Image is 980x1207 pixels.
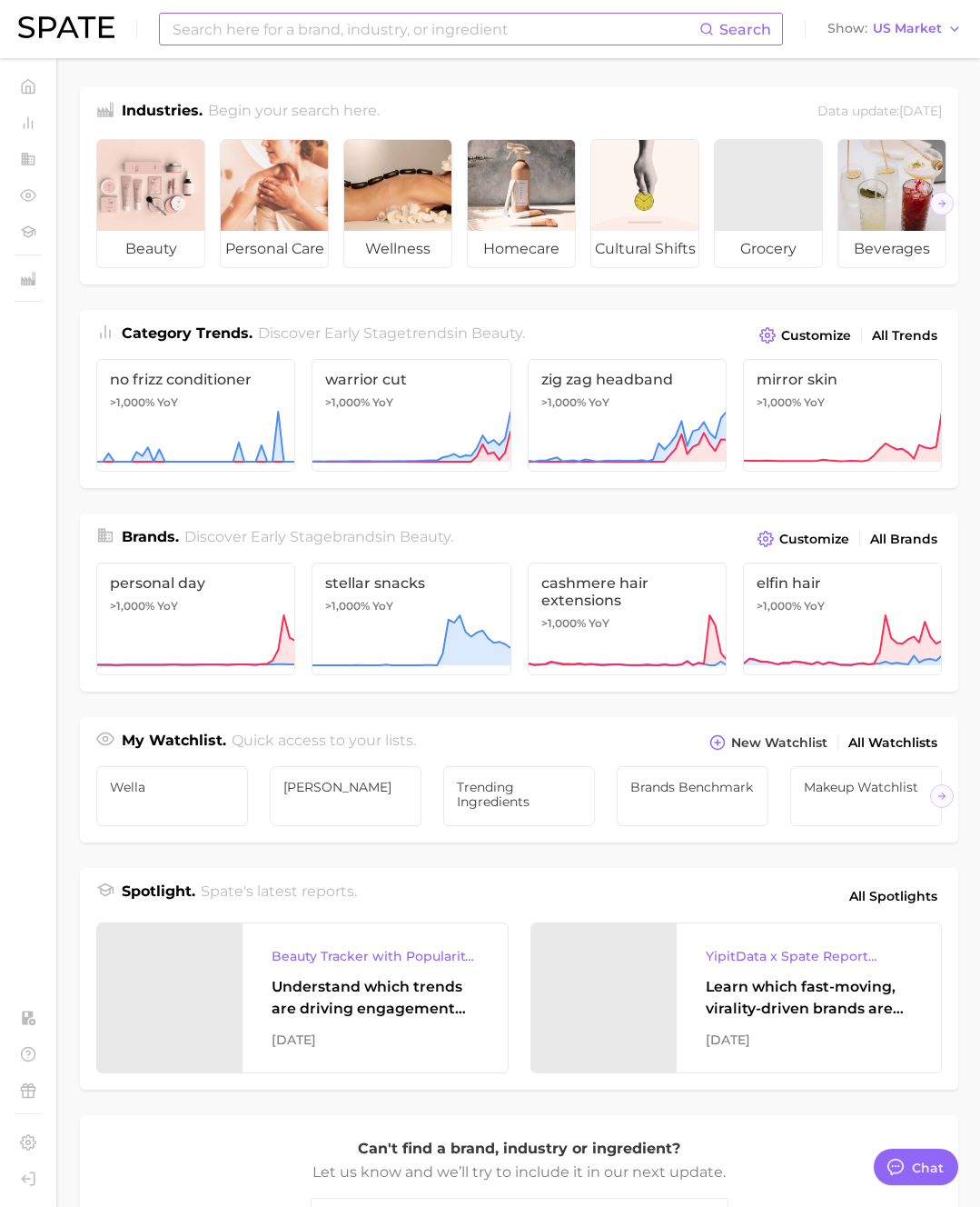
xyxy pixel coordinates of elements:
a: beverages [837,139,946,268]
h1: Industries. [122,100,203,125]
a: stellar snacks>1,000% YoY [312,563,510,675]
div: Understand which trends are driving engagement across platforms in the skin, hair, makeup, and fr... [272,976,479,1020]
div: Learn which fast-moving, virality-driven brands are leading the pack, the risks of viral growth, ... [706,976,913,1020]
a: no frizz conditioner>1,000% YoY [96,359,295,472]
a: personal care [220,139,329,268]
span: personal day [110,574,282,592]
span: cultural shifts [591,231,698,267]
a: elfin hair>1,000% YoY [743,563,942,675]
span: YoY [372,599,393,613]
button: Scroll Right [930,784,954,808]
span: >1,000% [541,395,586,409]
h2: Spate's latest reports. [201,881,357,912]
a: Beauty Tracker with Popularity IndexUnderstand which trends are driving engagement across platfor... [96,923,509,1073]
span: US Market [873,24,942,34]
span: >1,000% [541,616,586,630]
span: New Watchlist [731,735,827,751]
span: YoY [372,395,393,410]
span: mirror skin [757,371,928,388]
a: cultural shifts [590,139,699,268]
span: Category Trends . [122,324,252,342]
span: Search [719,21,771,38]
span: Brands . [122,528,179,545]
span: Makeup watchlist [804,780,928,794]
a: warrior cut>1,000% YoY [312,359,510,472]
div: [DATE] [272,1029,479,1051]
span: Wella [110,780,234,794]
span: no frizz conditioner [110,371,282,388]
h2: Begin your search here. [208,100,380,125]
span: Discover Early Stage brands in . [184,528,453,545]
button: New Watchlist [705,730,832,755]
span: YoY [589,616,609,631]
span: YoY [157,599,178,613]
a: All Trends [867,324,942,348]
button: Scroll Right [930,192,954,215]
span: All Watchlists [848,735,937,751]
a: zig zag headband>1,000% YoY [528,359,727,472]
span: Show [827,24,867,34]
a: All Brands [866,527,942,552]
span: grocery [715,231,822,267]
span: >1,000% [757,395,801,409]
span: beverages [838,231,945,267]
a: personal day>1,000% YoY [96,563,295,675]
div: YipitData x Spate Report Virality-Driven Brands Are Taking a Slice of the Beauty Pie [706,945,913,967]
span: YoY [804,599,825,613]
img: SPATE [18,16,114,38]
span: personal care [221,231,328,267]
a: [PERSON_NAME] [270,766,421,826]
button: Customize [753,526,854,552]
a: Log out. Currently logged in with e-mail olivier@spate.nyc. [15,1165,42,1192]
span: warrior cut [325,371,497,388]
h1: My Watchlist. [122,730,226,755]
span: Customize [779,532,849,547]
span: brands benchmark [630,780,755,794]
input: Search here for a brand, industry, or ingredient [171,14,699,45]
p: Can't find a brand, industry or ingredient? [311,1137,728,1161]
a: YipitData x Spate Report Virality-Driven Brands Are Taking a Slice of the Beauty PieLearn which f... [530,923,943,1073]
span: cashmere hair extensions [541,574,713,609]
a: wellness [343,139,452,268]
span: >1,000% [325,599,370,613]
button: Customize [755,323,856,348]
span: All Brands [870,532,937,547]
span: >1,000% [110,395,154,409]
a: homecare [467,139,576,268]
span: homecare [468,231,575,267]
span: beauty [471,324,522,342]
span: >1,000% [325,395,370,409]
a: All Spotlights [845,881,942,912]
span: YoY [157,395,178,410]
span: YoY [589,395,609,410]
h1: Spotlight. [122,881,195,912]
a: All Watchlists [844,731,942,755]
span: >1,000% [110,599,154,613]
span: Trending ingredients [457,780,581,809]
a: Trending ingredients [443,766,595,826]
span: [PERSON_NAME] [283,780,408,794]
span: YoY [804,395,825,410]
a: beauty [96,139,205,268]
span: >1,000% [757,599,801,613]
h2: Quick access to your lists. [232,730,416,755]
a: grocery [714,139,823,268]
div: Data update: [DATE] [817,100,942,125]
a: Wella [96,766,248,826]
span: elfin hair [757,574,928,592]
span: zig zag headband [541,371,713,388]
a: brands benchmark [617,766,768,826]
a: cashmere hair extensions>1,000% YoY [528,563,727,675]
span: beauty [97,231,204,267]
span: Customize [781,328,851,344]
p: Let us know and we’ll try to include it in our next update. [311,1161,728,1184]
span: beauty [400,528,450,545]
span: stellar snacks [325,574,497,592]
span: wellness [344,231,451,267]
div: Beauty Tracker with Popularity Index [272,945,479,967]
span: Discover Early Stage trends in . [258,324,525,342]
div: [DATE] [706,1029,913,1051]
button: ShowUS Market [823,17,966,41]
a: Makeup watchlist [790,766,942,826]
span: All Spotlights [849,885,937,907]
